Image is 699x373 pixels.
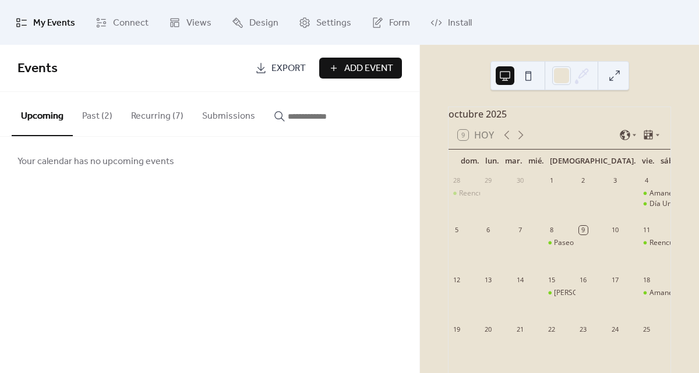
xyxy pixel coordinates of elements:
[579,176,588,185] div: 2
[642,275,651,284] div: 18
[452,325,461,334] div: 19
[649,238,691,248] div: Reencuentro
[448,14,472,32] span: Install
[642,325,651,334] div: 25
[458,150,482,173] div: dom.
[186,14,211,32] span: Views
[290,5,360,40] a: Settings
[7,5,84,40] a: My Events
[452,176,461,185] div: 28
[223,5,287,40] a: Design
[483,275,492,284] div: 13
[639,199,670,209] div: Día Universal de la Paz
[610,176,619,185] div: 3
[502,150,525,173] div: mar.
[17,155,174,169] span: Your calendar has no upcoming events
[344,62,393,76] span: Add Event
[316,14,351,32] span: Settings
[246,58,315,79] a: Export
[639,288,670,298] div: Amanecer con Temazcalli
[483,176,492,185] div: 29
[547,325,556,334] div: 22
[33,14,75,32] span: My Events
[113,14,149,32] span: Connect
[639,238,670,248] div: Reencuentro
[17,56,58,81] span: Events
[271,62,306,76] span: Export
[516,325,524,334] div: 21
[547,150,639,173] div: [DEMOGRAPHIC_DATA].
[547,176,556,185] div: 1
[452,226,461,235] div: 5
[483,325,492,334] div: 20
[658,150,679,173] div: sáb.
[193,92,264,135] button: Submissions
[459,189,500,198] div: Reencuentro
[547,226,556,235] div: 8
[543,238,575,248] div: Paseo Vivo, Un Regalo
[516,275,524,284] div: 14
[449,189,480,198] div: Reencuentro
[12,92,73,136] button: Upcoming
[610,226,619,235] div: 10
[547,275,556,284] div: 15
[482,150,502,173] div: lun.
[579,325,588,334] div: 23
[639,189,670,198] div: Amanecer en Fuego Vivo
[516,226,524,235] div: 7
[122,92,193,135] button: Recurring (7)
[579,226,588,235] div: 9
[73,92,122,135] button: Past (2)
[579,275,588,284] div: 16
[160,5,220,40] a: Views
[642,226,651,235] div: 11
[249,14,278,32] span: Design
[483,226,492,235] div: 6
[449,107,670,121] div: octubre 2025
[516,176,524,185] div: 30
[610,275,619,284] div: 17
[452,275,461,284] div: 12
[525,150,547,173] div: mié.
[422,5,481,40] a: Install
[363,5,419,40] a: Form
[610,325,619,334] div: 24
[639,150,658,173] div: vie.
[554,238,626,248] div: Paseo Vivo, Un Regalo
[319,58,402,79] button: Add Event
[543,288,575,298] div: Temazcalli - Tekio (FAENA) Comunitario
[642,176,651,185] div: 4
[554,288,679,298] div: [PERSON_NAME] (FAENA) Comunitario
[87,5,157,40] a: Connect
[389,14,410,32] span: Form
